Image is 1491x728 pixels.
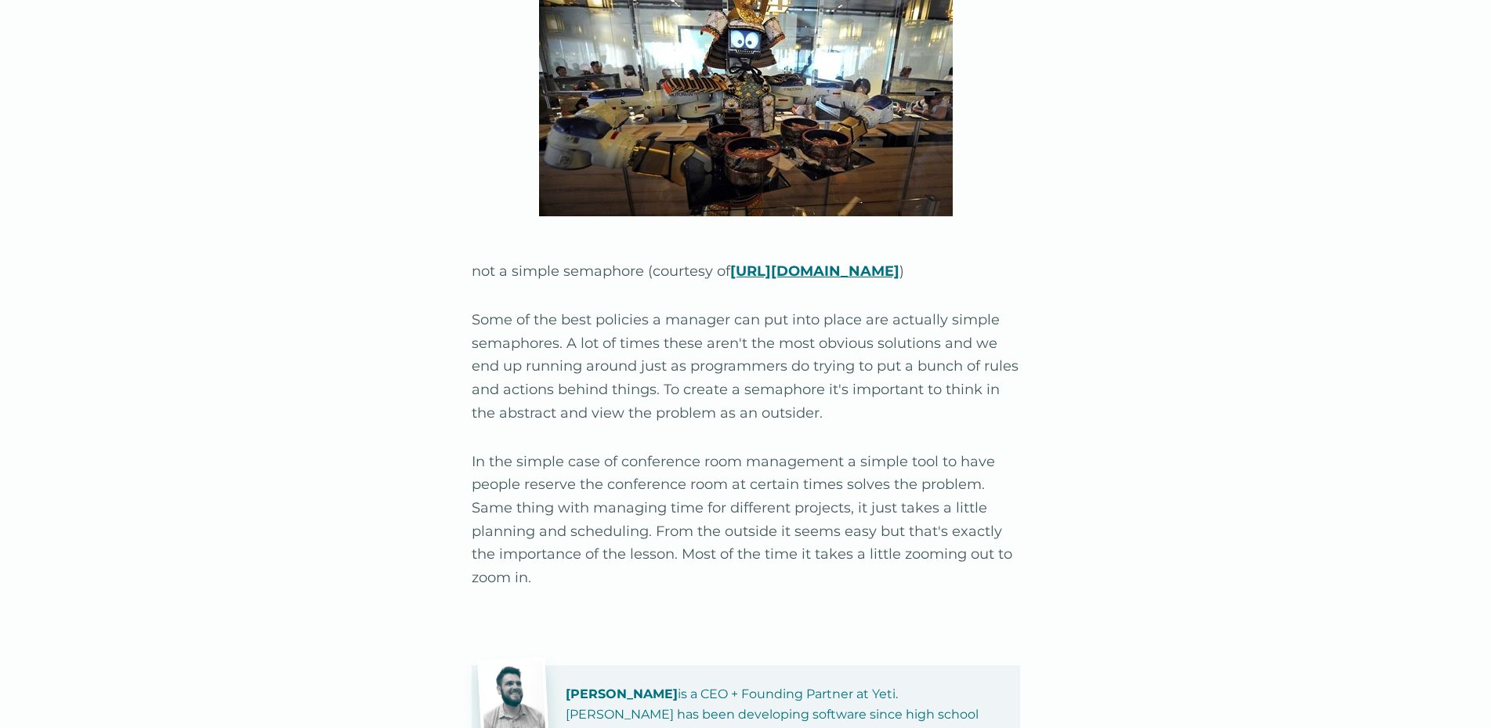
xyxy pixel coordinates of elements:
[566,686,678,701] strong: [PERSON_NAME]
[472,451,1020,590] p: In the simple case of conference room management a simple tool to have people reserve the confere...
[730,263,899,280] a: [URL][DOMAIN_NAME]
[472,260,1020,284] p: not a simple semaphore (courtesy of )
[472,309,1020,425] p: Some of the best policies a manager can put into place are actually simple semaphores. A lot of t...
